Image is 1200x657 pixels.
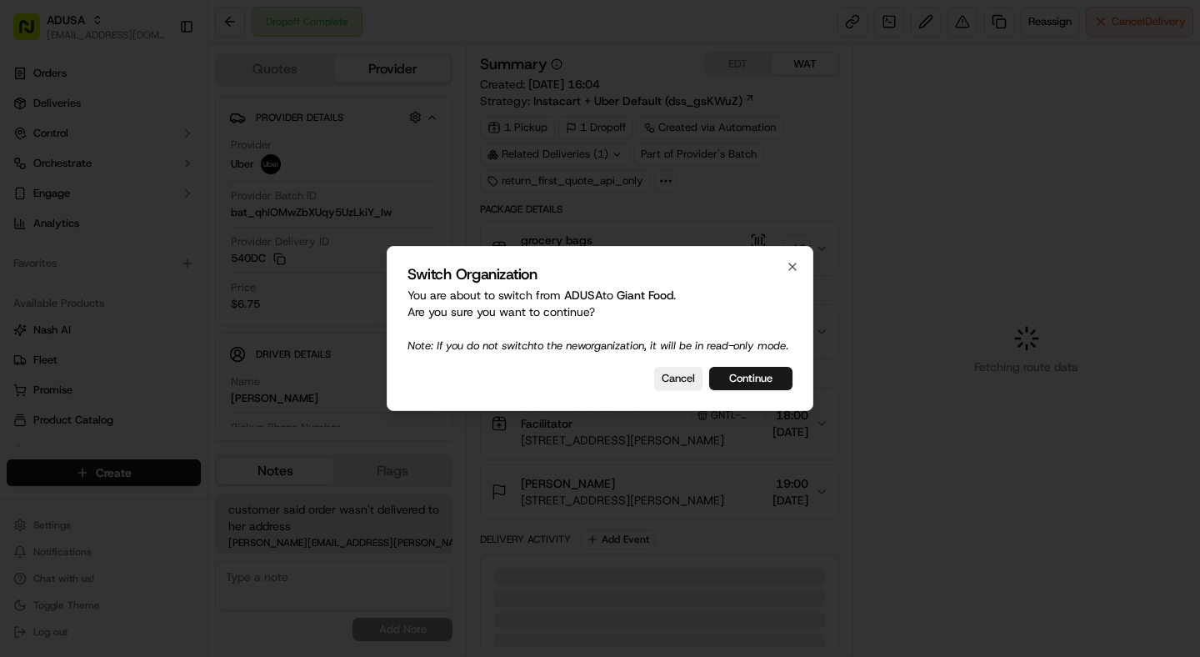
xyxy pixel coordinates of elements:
[564,288,602,303] span: ADUSA
[407,339,788,353] span: Note: If you do not switch to the new organization, it will be in read-only mode.
[617,288,673,303] span: Giant Food
[709,367,792,390] button: Continue
[654,367,702,390] button: Cancel
[407,267,792,282] h2: Switch Organization
[407,287,792,354] p: You are about to switch from to . Are you sure you want to continue?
